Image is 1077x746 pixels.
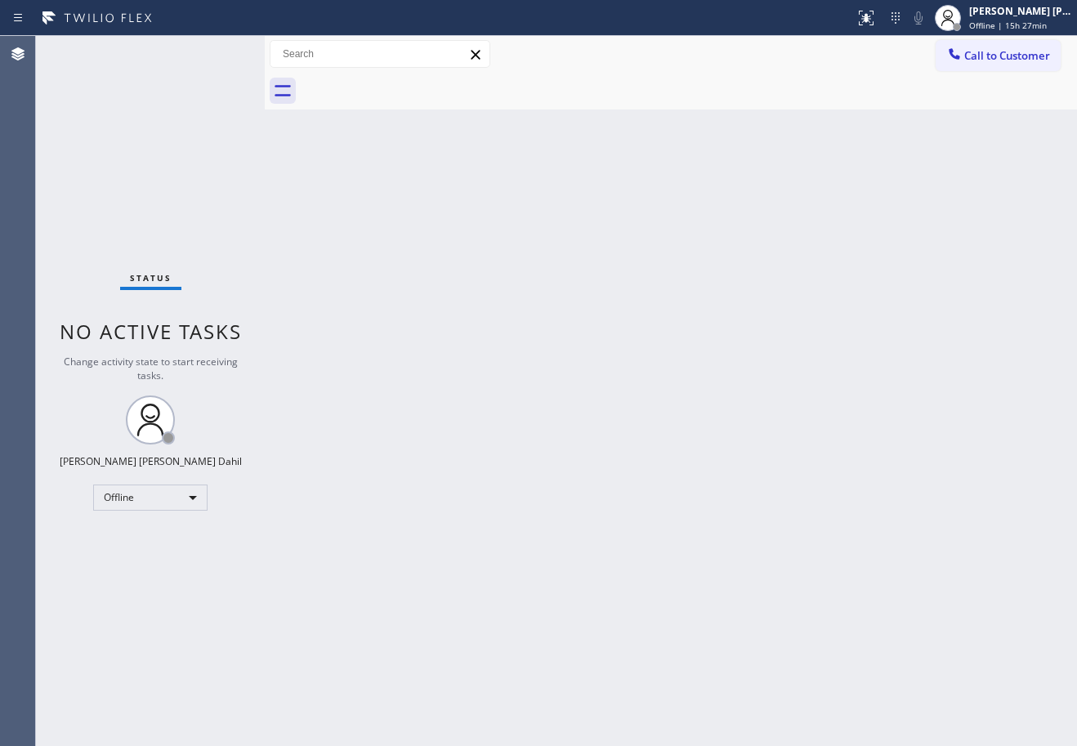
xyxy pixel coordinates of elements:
div: [PERSON_NAME] [PERSON_NAME] Dahil [969,4,1072,18]
span: Call to Customer [964,48,1050,63]
span: Offline | 15h 27min [969,20,1047,31]
span: Status [130,272,172,284]
span: Change activity state to start receiving tasks. [64,355,238,382]
input: Search [270,41,489,67]
button: Mute [907,7,930,29]
button: Call to Customer [936,40,1061,71]
span: No active tasks [60,318,242,345]
div: [PERSON_NAME] [PERSON_NAME] Dahil [60,454,242,468]
div: Offline [93,485,208,511]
